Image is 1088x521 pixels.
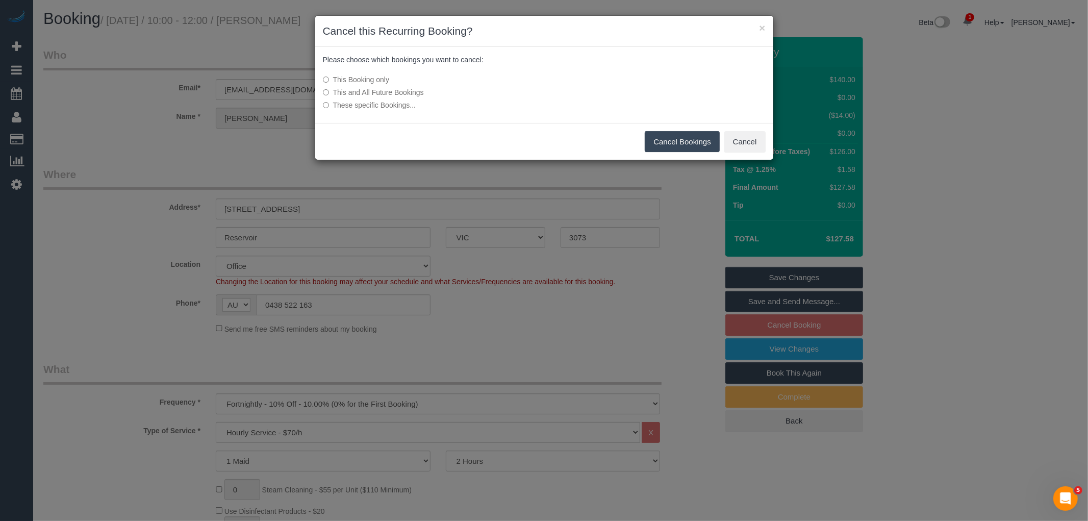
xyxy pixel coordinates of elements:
input: This Booking only [323,77,330,83]
label: This Booking only [323,75,613,85]
h3: Cancel this Recurring Booking? [323,23,766,39]
input: This and All Future Bookings [323,89,330,96]
input: These specific Bookings... [323,102,330,109]
button: × [759,22,765,33]
label: These specific Bookings... [323,100,613,110]
button: Cancel [724,131,766,153]
iframe: Intercom live chat [1053,486,1078,511]
label: This and All Future Bookings [323,87,613,97]
p: Please choose which bookings you want to cancel: [323,55,766,65]
span: 5 [1074,486,1082,494]
button: Cancel Bookings [645,131,720,153]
